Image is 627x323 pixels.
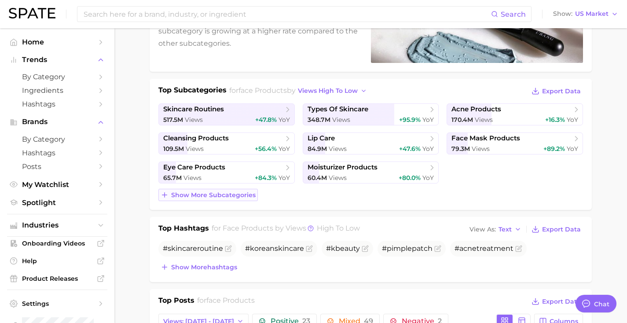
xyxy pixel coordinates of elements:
span: face products [238,86,287,95]
p: Face products ranks #1 within the skincare category. This subcategory is growing at a higher rate... [158,13,360,49]
span: lip care [308,134,335,143]
a: lip care84.9m Views+47.6% YoY [303,132,439,154]
a: by Category [7,70,107,84]
span: YoY [279,145,290,153]
span: Product Releases [22,275,92,283]
button: Export Data [529,223,583,235]
span: Hashtags [22,149,92,157]
button: Export Data [529,295,583,308]
span: My Watchlist [22,180,92,189]
a: moisturizer products60.4m Views+80.0% YoY [303,161,439,184]
span: Brands [22,118,92,126]
span: +89.2% [543,145,565,153]
button: View AsText [467,224,524,235]
span: Views [183,174,202,182]
span: #skincareroutine [163,244,223,253]
a: Spotlight [7,196,107,209]
span: Show [553,11,572,16]
span: Hashtags [22,100,92,108]
span: by Category [22,135,92,143]
h1: Top Posts [158,295,194,308]
span: #koreanskincare [245,244,304,253]
span: views high to low [298,87,358,95]
span: Views [472,145,490,153]
button: Trends [7,53,107,66]
span: YoY [279,174,290,182]
span: 517.5m [163,116,183,124]
span: +80.0% [399,174,421,182]
span: Posts [22,162,92,171]
button: Show more subcategories [158,189,258,201]
span: Trends [22,56,92,64]
input: Search here for a brand, industry, or ingredient [83,7,491,22]
a: Posts [7,160,107,173]
span: 79.3m [451,145,470,153]
button: Flag as miscategorized or irrelevant [434,245,441,252]
span: acne products [451,105,501,114]
span: YoY [422,174,434,182]
button: views high to low [296,85,370,97]
a: Help [7,254,107,268]
span: eye care products [163,163,225,172]
span: high to low [317,224,360,232]
a: Home [7,35,107,49]
h1: Top Hashtags [158,223,209,235]
span: Views [332,116,350,124]
button: Export Data [529,85,583,97]
a: skincare routines517.5m Views+47.8% YoY [158,103,295,125]
span: Help [22,257,92,265]
span: 84.9m [308,145,327,153]
span: moisturizer products [308,163,378,172]
span: skincare routines [163,105,224,114]
button: Flag as miscategorized or irrelevant [515,245,522,252]
button: Flag as miscategorized or irrelevant [306,245,313,252]
a: types of skincare348.7m Views+95.9% YoY [303,103,439,125]
span: +47.6% [399,145,421,153]
span: Views [475,116,493,124]
h2: for [197,295,255,308]
span: US Market [575,11,609,16]
span: Show more hashtags [171,264,237,271]
span: 60.4m [308,174,327,182]
span: YoY [567,145,578,153]
span: Onboarding Videos [22,239,92,247]
span: View As [469,227,496,232]
a: face mask products79.3m Views+89.2% YoY [447,132,583,154]
span: Export Data [542,226,581,233]
a: cleansing products109.5m Views+56.4% YoY [158,132,295,154]
h1: Top Subcategories [158,85,227,98]
span: #pimplepatch [382,244,433,253]
span: Views [329,145,347,153]
span: YoY [422,116,434,124]
span: Home [22,38,92,46]
span: Show more subcategories [171,191,256,199]
button: ShowUS Market [551,8,620,20]
span: +47.8% [255,116,277,124]
span: for by [229,86,370,95]
a: Product Releases [7,272,107,285]
button: Show morehashtags [158,261,239,273]
span: Export Data [542,298,581,305]
span: types of skincare [308,105,368,114]
span: YoY [279,116,290,124]
img: SPATE [9,8,55,18]
a: Settings [7,297,107,310]
a: by Category [7,132,107,146]
span: face products [206,296,255,305]
span: +56.4% [255,145,277,153]
span: Views [185,116,203,124]
span: 170.4m [451,116,473,124]
span: Search [501,10,526,18]
span: Export Data [542,88,581,95]
a: Hashtags [7,146,107,160]
span: 65.7m [163,174,182,182]
h2: for by Views [212,223,360,235]
span: Views [186,145,204,153]
span: 348.7m [308,116,330,124]
span: Spotlight [22,198,92,207]
span: Settings [22,300,92,308]
span: face mask products [451,134,520,143]
button: Industries [7,219,107,232]
span: Text [499,227,512,232]
a: Hashtags [7,97,107,111]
